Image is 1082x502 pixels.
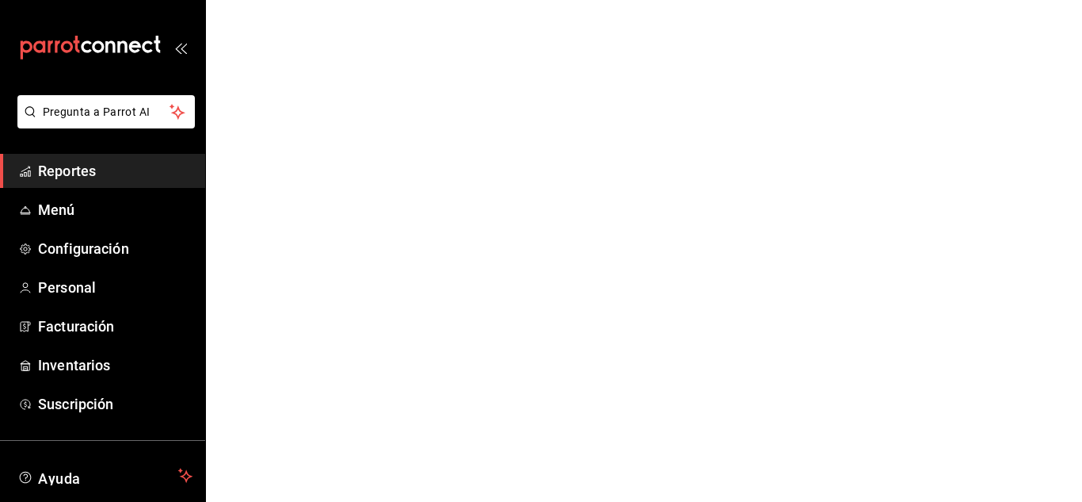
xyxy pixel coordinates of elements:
button: Pregunta a Parrot AI [17,95,195,128]
span: Reportes [38,160,192,182]
span: Pregunta a Parrot AI [43,104,170,121]
span: Ayuda [38,466,172,485]
span: Suscripción [38,393,192,415]
a: Pregunta a Parrot AI [11,115,195,132]
span: Personal [38,277,192,298]
span: Inventarios [38,354,192,376]
span: Menú [38,199,192,220]
span: Configuración [38,238,192,259]
span: Facturación [38,316,192,337]
button: open_drawer_menu [174,41,187,54]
